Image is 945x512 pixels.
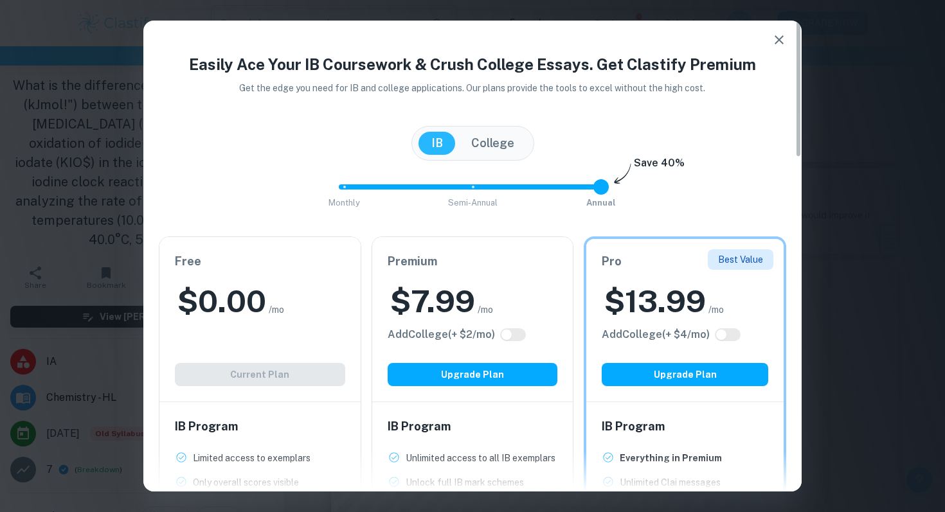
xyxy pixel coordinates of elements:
[602,327,710,342] h6: Click to see all the additional College features.
[634,155,685,177] h6: Save 40%
[604,281,706,322] h2: $ 13.99
[586,198,616,207] span: Annual
[478,303,493,317] span: /mo
[177,281,266,322] h2: $ 0.00
[328,198,360,207] span: Monthly
[222,81,724,95] p: Get the edge you need for IB and college applications. Our plans provide the tools to excel witho...
[614,163,631,185] img: subscription-arrow.svg
[458,132,527,155] button: College
[388,327,495,342] h6: Click to see all the additional College features.
[708,303,724,317] span: /mo
[602,363,768,386] button: Upgrade Plan
[159,53,786,76] h4: Easily Ace Your IB Coursework & Crush College Essays. Get Clastify Premium
[388,363,558,386] button: Upgrade Plan
[388,252,558,270] h6: Premium
[175,252,345,270] h6: Free
[718,252,763,267] p: Best Value
[448,198,498,207] span: Semi-Annual
[269,303,284,317] span: /mo
[390,281,475,322] h2: $ 7.99
[419,132,456,155] button: IB
[602,418,768,436] h6: IB Program
[602,252,768,270] h6: Pro
[175,418,345,436] h6: IB Program
[388,418,558,436] h6: IB Program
